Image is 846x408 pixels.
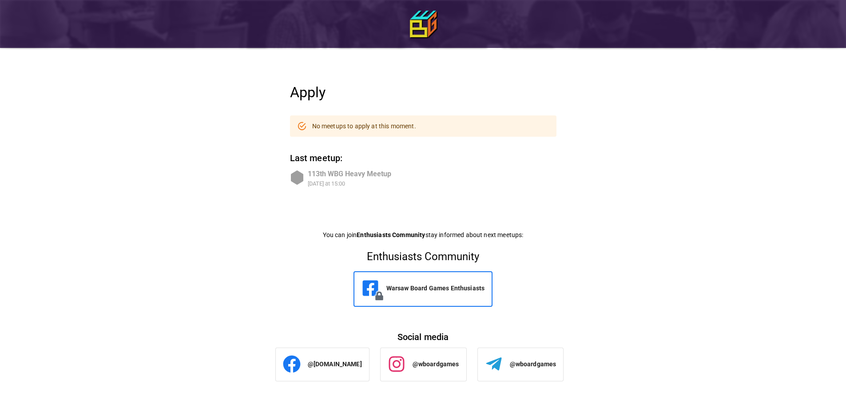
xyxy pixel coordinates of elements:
[290,230,556,239] p: You can join stay informed about next meetups:
[381,348,466,380] a: @wboardgames
[290,151,556,165] h6: Last meetup:
[510,360,556,368] p: @wboardgames
[290,83,556,101] h4: Apply
[294,250,552,264] h5: Enthusiasts Community
[308,180,324,187] div: [DATE]
[386,284,485,293] p: Warsaw Board Games Enthusiasts
[413,360,459,368] p: @wboardgames
[410,11,437,37] img: icon64.png
[308,169,391,179] div: 113th WBG Heavy Meetup
[308,179,391,188] div: at
[357,231,425,238] b: Enthusiasts Community
[354,272,492,304] a: Warsaw Board Games Enthusiasts
[312,122,416,131] p: No meetups to apply at this moment.
[290,330,556,344] h6: Social media
[308,360,362,368] p: @[DOMAIN_NAME]
[331,180,345,187] div: 15:00
[276,348,369,380] a: @[DOMAIN_NAME]
[478,348,564,380] a: @wboardgames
